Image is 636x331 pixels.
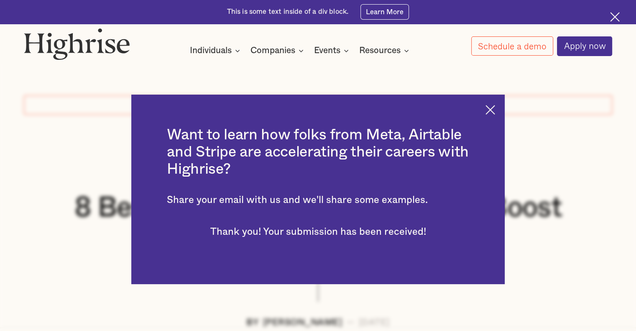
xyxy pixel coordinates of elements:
[167,126,469,178] h2: Want to learn how folks from Meta, Airtable and Stripe are accelerating their careers with Highrise?
[314,46,351,56] div: Events
[314,46,340,56] div: Events
[360,4,409,19] a: Learn More
[485,105,495,115] img: Cross icon
[190,46,232,56] div: Individuals
[557,36,612,56] a: Apply now
[24,28,130,60] img: Highrise logo
[167,194,469,206] div: Share your email with us and we'll share some examples.
[175,226,460,238] div: Thank you! Your submission has been received!
[250,46,295,56] div: Companies
[471,36,553,56] a: Schedule a demo
[227,7,349,17] div: This is some text inside of a div block.
[190,46,243,56] div: Individuals
[359,46,401,56] div: Resources
[250,46,306,56] div: Companies
[359,46,411,56] div: Resources
[167,218,469,246] div: current-ascender-blog-article-modal-form success
[610,12,620,22] img: Cross icon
